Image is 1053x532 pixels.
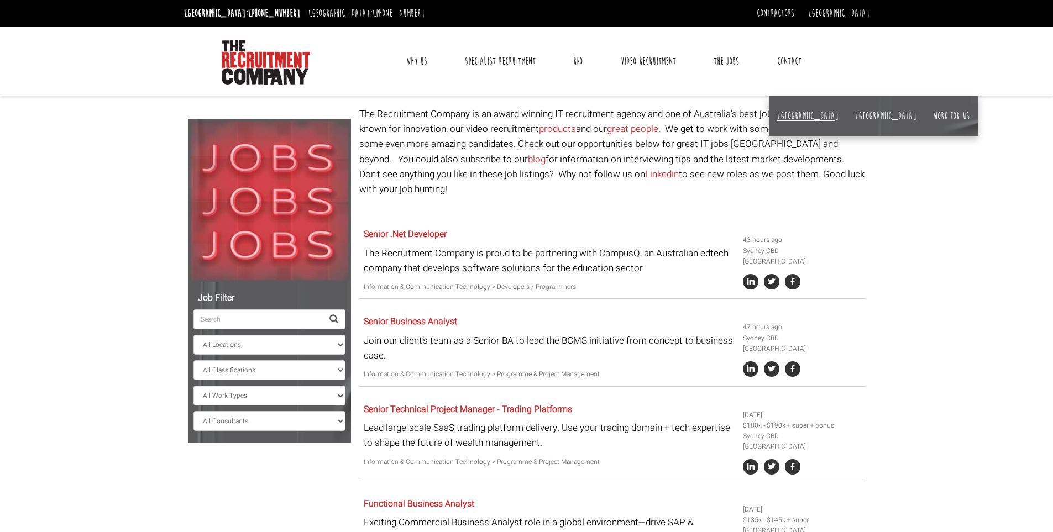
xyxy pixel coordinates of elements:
a: Work for us [933,110,970,122]
h5: Job Filter [193,293,345,303]
a: Contractors [757,7,794,19]
p: Information & Communication Technology > Developers / Programmers [364,282,735,292]
img: The Recruitment Company [222,40,310,85]
li: [DATE] [743,504,861,515]
a: Senior Technical Project Manager - Trading Platforms [364,403,572,416]
p: Join our client’s team as a Senior BA to lead the BCMS initiative from concept to business case. [364,333,735,363]
li: Sydney CBD [GEOGRAPHIC_DATA] [743,333,861,354]
li: [DATE] [743,410,861,420]
li: 43 hours ago [743,235,861,245]
p: The Recruitment Company is an award winning IT recruitment agency and one of Australia's best job... [359,107,865,197]
a: RPO [565,48,591,75]
a: Senior .Net Developer [364,228,447,241]
li: Sydney CBD [GEOGRAPHIC_DATA] [743,431,861,452]
a: Contact [769,48,810,75]
a: [GEOGRAPHIC_DATA] [808,7,869,19]
a: Specialist Recruitment [457,48,544,75]
li: $180k - $190k + super + bonus [743,420,861,431]
a: blog [528,152,546,166]
p: Lead large-scale SaaS trading platform delivery. Use your trading domain + tech expertise to shap... [364,420,735,450]
a: [GEOGRAPHIC_DATA] [777,110,839,122]
p: Information & Communication Technology > Programme & Project Management [364,457,735,467]
a: Why Us [398,48,436,75]
a: Linkedin [645,167,679,181]
a: [GEOGRAPHIC_DATA] [855,110,916,122]
p: Information & Communication Technology > Programme & Project Management [364,369,735,380]
a: Video Recruitment [612,48,684,75]
a: [PHONE_NUMBER] [373,7,425,19]
img: Jobs, Jobs, Jobs [188,119,351,282]
input: Search [193,309,323,329]
a: great people [607,122,658,136]
a: products [539,122,576,136]
a: [PHONE_NUMBER] [248,7,300,19]
li: $135k - $145k + super [743,515,861,525]
li: [GEOGRAPHIC_DATA]: [181,4,303,22]
a: Functional Business Analyst [364,497,474,510]
li: 47 hours ago [743,322,861,333]
li: [GEOGRAPHIC_DATA]: [306,4,427,22]
a: The Jobs [705,48,747,75]
li: Sydney CBD [GEOGRAPHIC_DATA] [743,246,861,267]
p: The Recruitment Company is proud to be partnering with CampusQ, an Australian edtech company that... [364,246,735,276]
a: Senior Business Analyst [364,315,457,328]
